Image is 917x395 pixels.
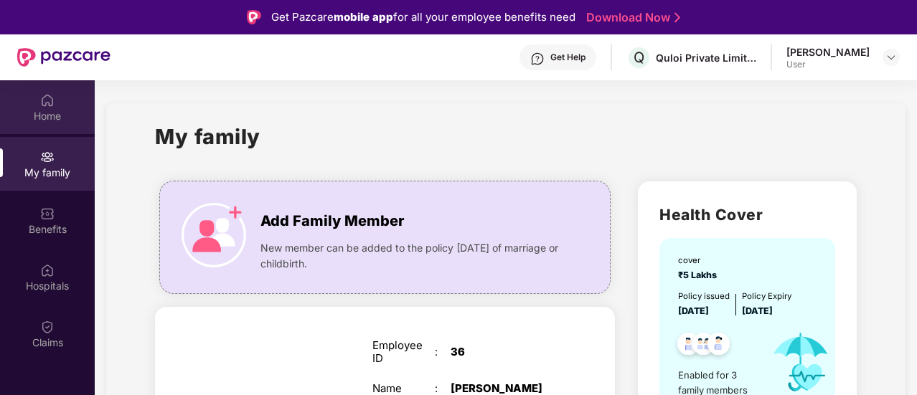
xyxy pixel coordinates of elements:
h1: My family [155,120,260,153]
img: svg+xml;base64,PHN2ZyB4bWxucz0iaHR0cDovL3d3dy53My5vcmcvMjAwMC9zdmciIHdpZHRoPSI0OC45NDMiIGhlaWdodD... [701,328,736,363]
div: User [786,59,870,70]
div: Name [372,382,435,395]
img: Stroke [674,10,680,25]
img: svg+xml;base64,PHN2ZyBpZD0iSG9zcGl0YWxzIiB4bWxucz0iaHR0cDovL3d3dy53My5vcmcvMjAwMC9zdmciIHdpZHRoPS... [40,263,55,277]
span: [DATE] [678,305,709,316]
span: [DATE] [742,305,773,316]
a: Download Now [586,10,676,25]
span: Add Family Member [260,210,404,232]
img: icon [182,203,246,267]
div: [PERSON_NAME] [451,382,560,395]
span: New member can be added to the policy [DATE] of marriage or childbirth. [260,240,565,272]
div: Employee ID [372,339,435,365]
div: Quloi Private Limited [656,51,756,65]
div: Policy Expiry [742,290,791,303]
img: Logo [247,10,261,24]
img: svg+xml;base64,PHN2ZyBpZD0iQmVuZWZpdHMiIHhtbG5zPSJodHRwOi8vd3d3LnczLm9yZy8yMDAwL3N2ZyIgd2lkdGg9Ij... [40,206,55,221]
div: [PERSON_NAME] [786,45,870,59]
img: svg+xml;base64,PHN2ZyBpZD0iRHJvcGRvd24tMzJ4MzIiIHhtbG5zPSJodHRwOi8vd3d3LnczLm9yZy8yMDAwL3N2ZyIgd2... [885,52,897,63]
img: svg+xml;base64,PHN2ZyB4bWxucz0iaHR0cDovL3d3dy53My5vcmcvMjAwMC9zdmciIHdpZHRoPSI0OC45MTUiIGhlaWdodD... [686,328,721,363]
img: svg+xml;base64,PHN2ZyB4bWxucz0iaHR0cDovL3d3dy53My5vcmcvMjAwMC9zdmciIHdpZHRoPSI0OC45NDMiIGhlaWdodD... [671,328,706,363]
span: Q [634,49,644,66]
div: : [435,382,451,395]
img: svg+xml;base64,PHN2ZyBpZD0iSGVscC0zMngzMiIgeG1sbnM9Imh0dHA6Ly93d3cudzMub3JnLzIwMDAvc3ZnIiB3aWR0aD... [530,52,545,66]
img: New Pazcare Logo [17,48,110,67]
img: svg+xml;base64,PHN2ZyB3aWR0aD0iMjAiIGhlaWdodD0iMjAiIHZpZXdCb3g9IjAgMCAyMCAyMCIgZmlsbD0ibm9uZSIgeG... [40,150,55,164]
div: Policy issued [678,290,730,303]
div: : [435,346,451,358]
span: ₹5 Lakhs [678,270,721,280]
div: Get Help [550,52,586,63]
div: 36 [451,346,560,358]
div: Get Pazcare for all your employee benefits need [271,9,575,26]
img: svg+xml;base64,PHN2ZyBpZD0iSG9tZSIgeG1sbnM9Imh0dHA6Ly93d3cudzMub3JnLzIwMDAvc3ZnIiB3aWR0aD0iMjAiIG... [40,93,55,108]
img: svg+xml;base64,PHN2ZyBpZD0iQ2xhaW0iIHhtbG5zPSJodHRwOi8vd3d3LnczLm9yZy8yMDAwL3N2ZyIgd2lkdGg9IjIwIi... [40,320,55,334]
strong: mobile app [334,10,393,24]
h2: Health Cover [659,203,834,227]
div: cover [678,254,721,267]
